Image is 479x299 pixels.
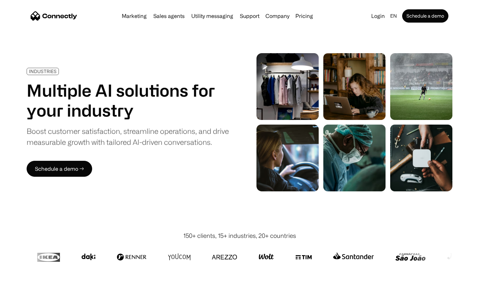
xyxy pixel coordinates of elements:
ul: Language list [13,287,40,297]
a: Sales agents [151,13,187,19]
aside: Language selected: English [7,287,40,297]
a: Marketing [119,13,149,19]
h1: Multiple AI solutions for your industry [27,80,229,120]
div: en [390,11,397,21]
div: Company [265,11,289,21]
a: Pricing [293,13,316,19]
div: 150+ clients, 15+ industries, 20+ countries [183,231,296,240]
a: Utility messaging [189,13,236,19]
a: Schedule a demo → [27,161,92,177]
a: Support [237,13,262,19]
a: Schedule a demo [402,9,448,23]
div: Boost customer satisfaction, streamline operations, and drive measurable growth with tailored AI-... [27,126,229,148]
div: INDUSTRIES [29,69,57,74]
a: Login [369,11,388,21]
